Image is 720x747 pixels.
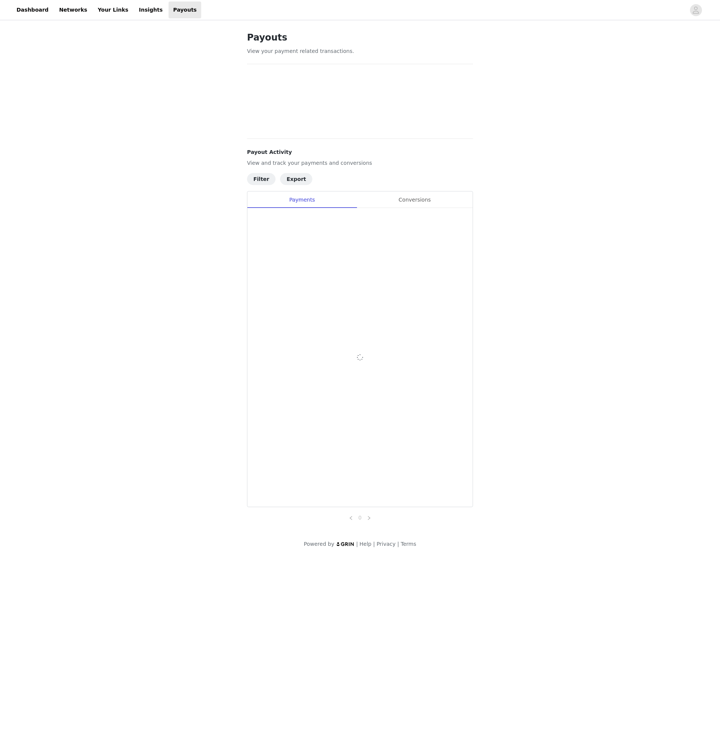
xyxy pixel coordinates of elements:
[356,541,358,547] span: |
[93,2,133,18] a: Your Links
[367,516,371,520] i: icon: right
[377,541,396,547] a: Privacy
[355,513,365,522] li: 0
[247,47,473,55] p: View your payment related transactions.
[304,541,334,547] span: Powered by
[346,513,355,522] li: Previous Page
[357,191,473,208] div: Conversions
[356,514,364,522] a: 0
[397,541,399,547] span: |
[360,541,372,547] a: Help
[365,513,374,522] li: Next Page
[12,2,53,18] a: Dashboard
[373,541,375,547] span: |
[247,148,473,156] h4: Payout Activity
[54,2,92,18] a: Networks
[692,4,699,16] div: avatar
[349,516,353,520] i: icon: left
[169,2,201,18] a: Payouts
[336,542,355,547] img: logo
[247,159,473,167] p: View and track your payments and conversions
[134,2,167,18] a: Insights
[247,173,276,185] button: Filter
[280,173,312,185] button: Export
[401,541,416,547] a: Terms
[247,31,473,44] h1: Payouts
[247,191,357,208] div: Payments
